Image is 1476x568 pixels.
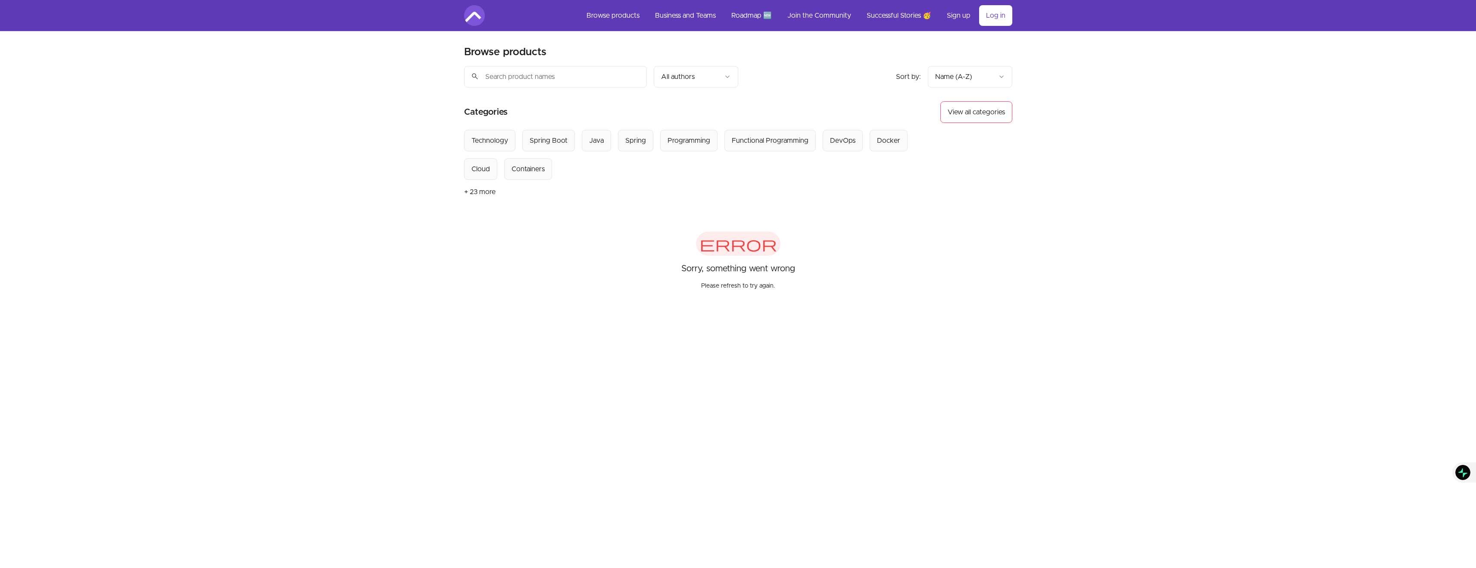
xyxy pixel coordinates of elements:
span: Sort by: [896,73,921,80]
span: search [471,70,479,82]
div: Programming [668,135,710,146]
button: + 23 more [464,180,496,204]
div: Spring [625,135,646,146]
p: Please refresh to try again. [701,275,775,290]
a: Business and Teams [648,5,723,26]
h2: Categories [464,101,508,123]
a: Join the Community [780,5,858,26]
span: error [696,232,780,256]
a: Sign up [940,5,977,26]
div: Docker [877,135,900,146]
h2: Browse products [464,45,546,59]
div: Functional Programming [732,135,808,146]
div: Cloud [471,164,490,174]
img: Amigoscode logo [464,5,485,26]
a: Roadmap 🆕 [724,5,779,26]
div: Containers [512,164,545,174]
nav: Main [580,5,1012,26]
div: Technology [471,135,508,146]
p: Sorry, something went wrong [681,263,795,275]
input: Search product names [464,66,647,88]
button: View all categories [940,101,1012,123]
a: Log in [979,5,1012,26]
div: Java [589,135,604,146]
div: Spring Boot [530,135,568,146]
a: Successful Stories 🥳 [860,5,938,26]
div: DevOps [830,135,855,146]
button: Product sort options [928,66,1012,88]
button: Filter by author [654,66,738,88]
a: Browse products [580,5,646,26]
